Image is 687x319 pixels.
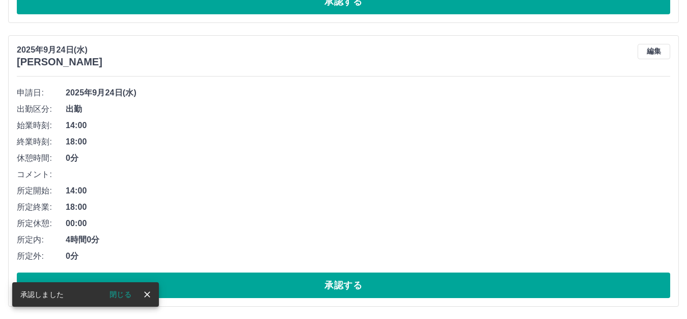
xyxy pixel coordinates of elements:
span: 00:00 [66,217,670,230]
span: 申請日: [17,87,66,99]
span: 所定終業: [17,201,66,213]
span: 出勤 [66,103,670,115]
span: 0分 [66,250,670,262]
h3: [PERSON_NAME] [17,56,102,68]
button: 編集 [638,44,670,59]
span: 所定開始: [17,185,66,197]
span: 4時間0分 [66,234,670,246]
span: コメント: [17,168,66,181]
span: 出勤区分: [17,103,66,115]
span: 14:00 [66,185,670,197]
p: 2025年9月24日(水) [17,44,102,56]
span: 所定内: [17,234,66,246]
span: 14:00 [66,119,670,132]
span: 2025年9月24日(水) [66,87,670,99]
button: close [140,287,155,302]
div: 承認しました [20,285,64,304]
span: 休憩時間: [17,152,66,164]
button: 閉じる [101,287,140,302]
span: 所定外: [17,250,66,262]
span: 18:00 [66,136,670,148]
button: 承認する [17,273,670,298]
span: 始業時刻: [17,119,66,132]
span: 終業時刻: [17,136,66,148]
span: 所定休憩: [17,217,66,230]
span: 18:00 [66,201,670,213]
span: 0分 [66,152,670,164]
